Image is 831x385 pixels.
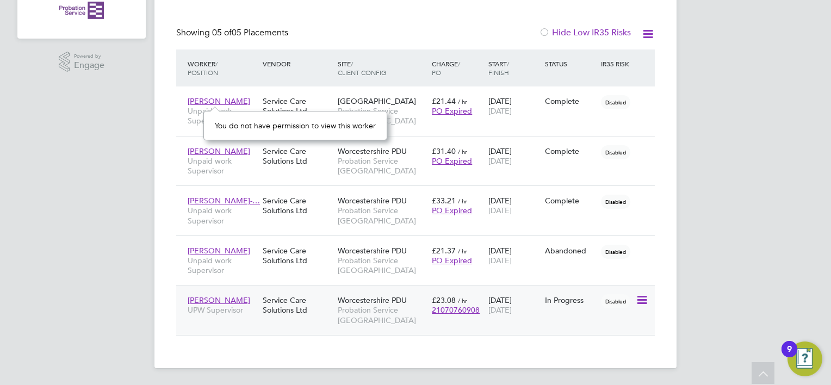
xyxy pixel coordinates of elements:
[338,59,386,77] span: / Client Config
[338,146,407,156] span: Worcestershire PDU
[188,146,250,156] span: [PERSON_NAME]
[545,295,596,305] div: In Progress
[787,341,822,376] button: Open Resource Center, 9 new notifications
[432,196,456,206] span: £33.21
[432,246,456,256] span: £21.37
[338,96,416,106] span: [GEOGRAPHIC_DATA]
[488,206,512,215] span: [DATE]
[486,240,542,271] div: [DATE]
[260,141,335,171] div: Service Care Solutions Ltd
[188,59,218,77] span: / Position
[260,54,335,73] div: Vendor
[260,290,335,320] div: Service Care Solutions Ltd
[188,295,250,305] span: [PERSON_NAME]
[260,91,335,121] div: Service Care Solutions Ltd
[432,96,456,106] span: £21.44
[432,106,472,116] span: PO Expired
[486,290,542,320] div: [DATE]
[488,106,512,116] span: [DATE]
[458,197,467,205] span: / hr
[542,54,599,73] div: Status
[458,97,467,105] span: / hr
[601,245,630,259] span: Disabled
[212,27,232,38] span: 05 of
[787,349,792,363] div: 9
[488,59,509,77] span: / Finish
[185,240,655,249] a: [PERSON_NAME]Unpaid work SupervisorService Care Solutions LtdWorcestershire PDUProbation Service ...
[486,141,542,171] div: [DATE]
[176,27,290,39] div: Showing
[488,256,512,265] span: [DATE]
[59,2,103,19] img: probationservice-logo-retina.png
[338,206,426,225] span: Probation Service [GEOGRAPHIC_DATA]
[188,206,257,225] span: Unpaid work Supervisor
[188,256,257,275] span: Unpaid work Supervisor
[545,196,596,206] div: Complete
[545,246,596,256] div: Abandoned
[338,196,407,206] span: Worcestershire PDU
[338,106,426,126] span: Probation Service [GEOGRAPHIC_DATA]
[432,59,460,77] span: / PO
[601,145,630,159] span: Disabled
[432,305,480,315] span: 21070760908
[338,156,426,176] span: Probation Service [GEOGRAPHIC_DATA]
[338,295,407,305] span: Worcestershire PDU
[185,90,655,100] a: [PERSON_NAME]Unpaid work SupervisorService Care Solutions Ltd[GEOGRAPHIC_DATA]Probation Service [...
[260,240,335,271] div: Service Care Solutions Ltd
[601,294,630,308] span: Disabled
[458,247,467,255] span: / hr
[545,96,596,106] div: Complete
[458,147,467,156] span: / hr
[432,156,472,166] span: PO Expired
[215,121,376,131] div: You do not have permission to view this worker
[545,146,596,156] div: Complete
[601,95,630,109] span: Disabled
[335,54,429,82] div: Site
[338,256,426,275] span: Probation Service [GEOGRAPHIC_DATA]
[30,2,133,19] a: Go to home page
[59,52,105,72] a: Powered byEngage
[338,246,407,256] span: Worcestershire PDU
[486,54,542,82] div: Start
[188,246,250,256] span: [PERSON_NAME]
[432,295,456,305] span: £23.08
[188,305,257,315] span: UPW Supervisor
[260,190,335,221] div: Service Care Solutions Ltd
[429,54,486,82] div: Charge
[432,256,472,265] span: PO Expired
[601,195,630,209] span: Disabled
[185,190,655,199] a: [PERSON_NAME]-…Unpaid work SupervisorService Care Solutions LtdWorcestershire PDUProbation Servic...
[338,305,426,325] span: Probation Service [GEOGRAPHIC_DATA]
[432,146,456,156] span: £31.40
[74,52,104,61] span: Powered by
[486,91,542,121] div: [DATE]
[212,27,288,38] span: 05 Placements
[185,54,260,82] div: Worker
[598,54,636,73] div: IR35 Risk
[488,156,512,166] span: [DATE]
[488,305,512,315] span: [DATE]
[432,206,472,215] span: PO Expired
[74,61,104,70] span: Engage
[458,296,467,305] span: / hr
[188,96,250,106] span: [PERSON_NAME]
[188,156,257,176] span: Unpaid work Supervisor
[185,289,655,299] a: [PERSON_NAME]UPW SupervisorService Care Solutions LtdWorcestershire PDUProbation Service [GEOGRAP...
[188,106,257,126] span: Unpaid work Supervisor
[185,140,655,150] a: [PERSON_NAME]Unpaid work SupervisorService Care Solutions LtdWorcestershire PDUProbation Service ...
[539,27,631,38] label: Hide Low IR35 Risks
[486,190,542,221] div: [DATE]
[188,196,260,206] span: [PERSON_NAME]-…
